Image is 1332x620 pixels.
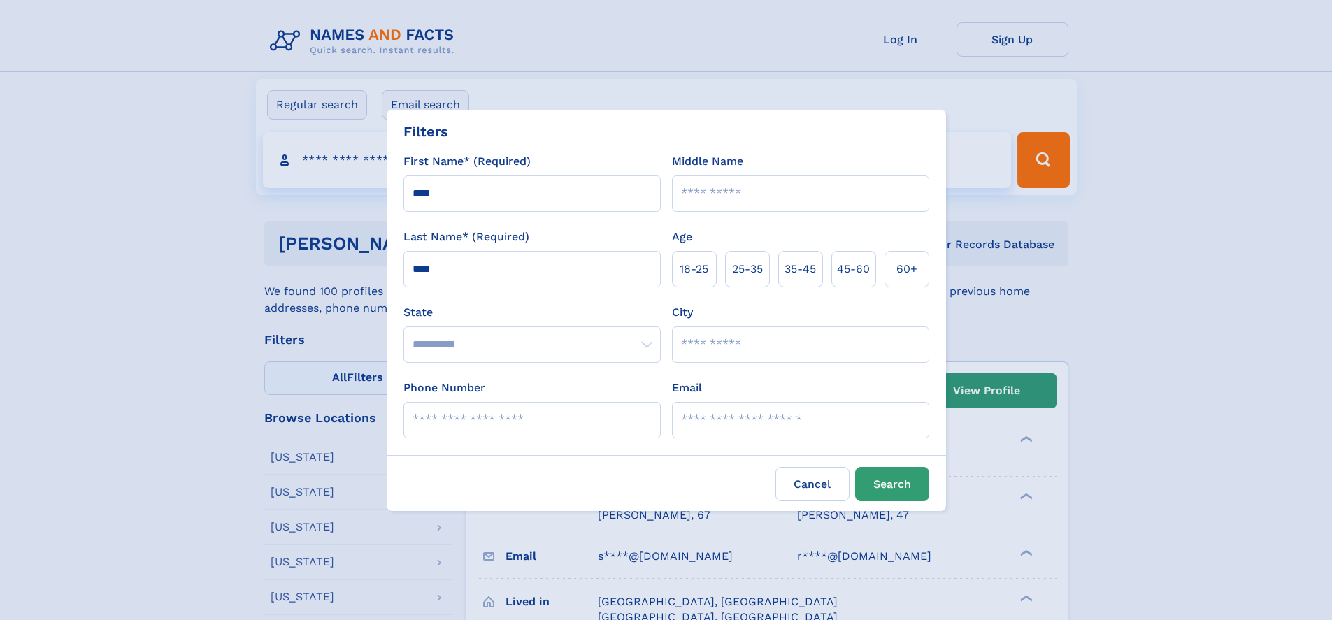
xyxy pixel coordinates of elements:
[403,153,531,170] label: First Name* (Required)
[403,380,485,396] label: Phone Number
[403,229,529,245] label: Last Name* (Required)
[672,229,692,245] label: Age
[732,261,763,277] span: 25‑35
[855,467,929,501] button: Search
[775,467,850,501] label: Cancel
[403,304,661,321] label: State
[403,121,448,142] div: Filters
[837,261,870,277] span: 45‑60
[672,153,743,170] label: Middle Name
[672,304,693,321] label: City
[785,261,816,277] span: 35‑45
[672,380,702,396] label: Email
[680,261,708,277] span: 18‑25
[896,261,917,277] span: 60+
